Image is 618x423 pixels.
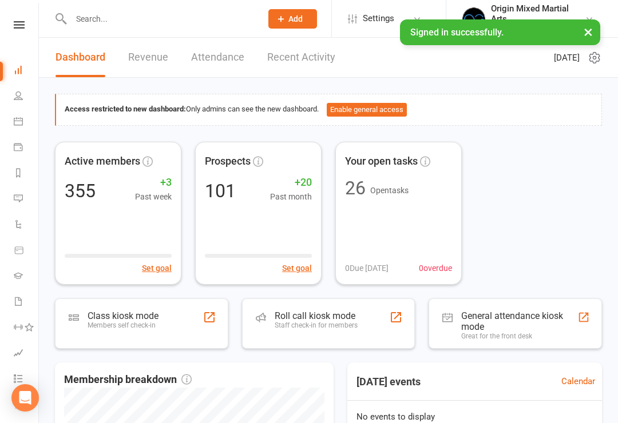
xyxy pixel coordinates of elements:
[327,103,407,117] button: Enable general access
[347,372,430,392] h3: [DATE] events
[142,262,172,274] button: Set goal
[14,341,39,367] a: Assessments
[288,14,303,23] span: Add
[461,332,577,340] div: Great for the front desk
[345,262,389,274] span: 0 Due [DATE]
[345,153,418,170] span: Your open tasks
[14,135,39,161] a: Payments
[135,174,172,191] span: +3
[282,262,312,274] button: Set goal
[370,186,409,195] span: Open tasks
[561,374,595,388] a: Calendar
[462,7,485,30] img: thumb_image1665119159.png
[363,6,394,31] span: Settings
[270,190,312,203] span: Past month
[135,190,172,203] span: Past week
[205,182,236,200] div: 101
[68,11,253,27] input: Search...
[128,38,168,77] a: Revenue
[11,384,39,412] div: Open Intercom Messenger
[275,310,358,321] div: Roll call kiosk mode
[191,38,244,77] a: Attendance
[419,262,452,274] span: 0 overdue
[410,27,504,38] span: Signed in successfully.
[88,321,159,329] div: Members self check-in
[88,310,159,321] div: Class kiosk mode
[65,105,186,113] strong: Access restricted to new dashboard:
[14,161,39,187] a: Reports
[14,84,39,110] a: People
[491,3,585,24] div: Origin Mixed Martial Arts
[578,19,599,44] button: ×
[14,110,39,135] a: Calendar
[65,103,593,117] div: Only admins can see the new dashboard.
[275,321,358,329] div: Staff check-in for members
[56,38,105,77] a: Dashboard
[267,38,335,77] a: Recent Activity
[65,182,96,200] div: 355
[461,310,577,332] div: General attendance kiosk mode
[554,51,580,65] span: [DATE]
[64,372,192,388] span: Membership breakdown
[14,58,39,84] a: Dashboard
[14,238,39,264] a: Product Sales
[205,153,251,170] span: Prospects
[270,174,312,191] span: +20
[268,9,317,29] button: Add
[345,179,366,197] div: 26
[65,153,140,170] span: Active members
